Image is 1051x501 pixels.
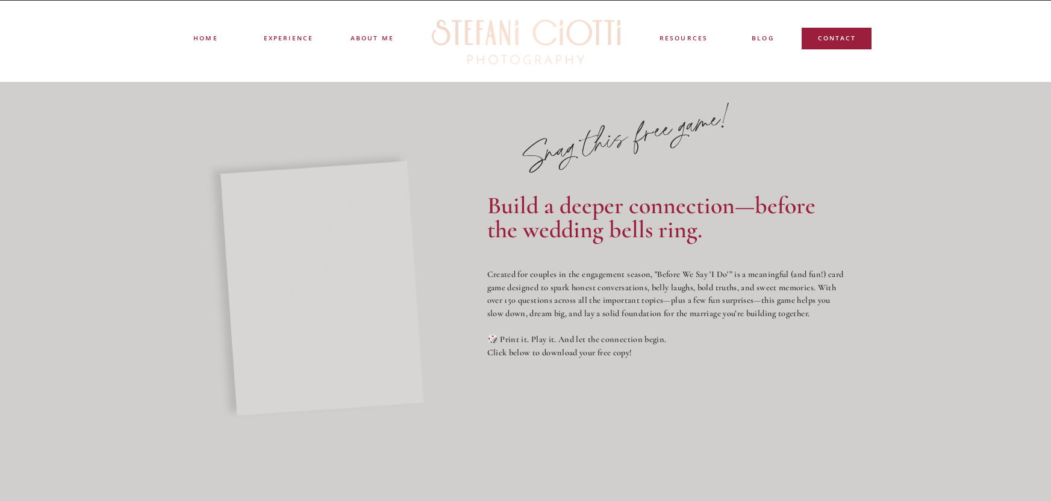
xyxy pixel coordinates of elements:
p: Snag this free game! [454,100,738,200]
a: contact [814,33,861,51]
a: blog [750,33,777,47]
p: Created for couples in the engagement season, "Before We Say 'I Do'” is a meaningful (and fun!) c... [487,268,846,401]
a: Home [192,33,220,45]
a: resources [654,33,714,47]
h2: Build a deeper connection—before the wedding bells ring. [487,193,849,259]
a: ABOUT ME [345,33,400,44]
a: experience [259,33,319,43]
